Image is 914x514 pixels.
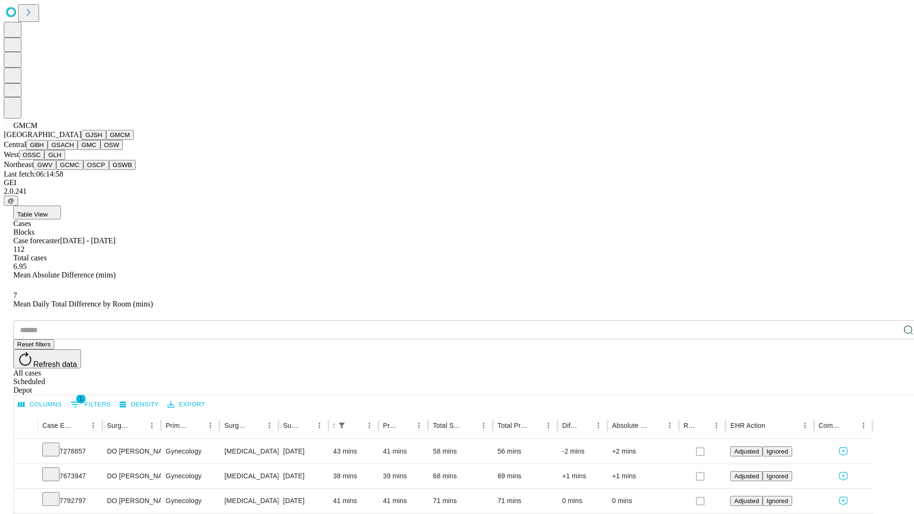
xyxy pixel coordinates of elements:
div: [MEDICAL_DATA] WITH [MEDICAL_DATA] AND/OR [MEDICAL_DATA] WITH OR WITHOUT D&C [224,489,273,513]
button: Ignored [763,471,792,481]
div: 68 mins [433,464,488,488]
button: Sort [132,419,145,432]
div: 71 mins [497,489,553,513]
div: +1 mins [612,464,674,488]
button: Menu [363,419,376,432]
span: Mean Daily Total Difference by Room (mins) [13,300,153,308]
button: Menu [263,419,276,432]
button: GCMC [56,160,83,170]
button: Menu [412,419,426,432]
button: Menu [145,419,159,432]
div: 71 mins [433,489,488,513]
span: Adjusted [734,448,759,455]
button: Sort [249,419,263,432]
div: 58 mins [433,439,488,464]
div: Gynecology [166,464,215,488]
button: Sort [578,419,592,432]
button: Adjusted [730,471,763,481]
span: Mean Absolute Difference (mins) [13,271,116,279]
span: Adjusted [734,497,759,504]
div: Surgeon Name [107,422,131,429]
div: 7278857 [42,439,98,464]
span: GMCM [13,121,38,129]
div: GEI [4,178,910,187]
span: Adjusted [734,473,759,480]
button: Refresh data [13,349,81,368]
div: [MEDICAL_DATA] WITH [MEDICAL_DATA] AND/OR [MEDICAL_DATA] WITH OR WITHOUT D&C [224,439,273,464]
button: GWV [33,160,56,170]
button: Sort [190,419,204,432]
button: Expand [19,444,33,460]
div: Gynecology [166,489,215,513]
span: Reset filters [17,341,50,348]
div: 69 mins [497,464,553,488]
span: 7 [13,291,17,299]
div: Predicted In Room Duration [383,422,398,429]
button: GBH [26,140,48,150]
div: 38 mins [333,464,374,488]
div: 56 mins [497,439,553,464]
button: Sort [299,419,313,432]
button: Show filters [335,419,348,432]
button: Menu [477,419,490,432]
button: Menu [204,419,217,432]
div: Surgery Name [224,422,248,429]
button: Menu [313,419,326,432]
div: Scheduled In Room Duration [333,422,334,429]
div: Case Epic Id [42,422,72,429]
button: Table View [13,206,61,219]
button: Density [117,397,161,412]
div: DO [PERSON_NAME] [PERSON_NAME] Do [107,464,156,488]
button: Expand [19,493,33,510]
button: Show filters [68,397,113,412]
span: 6.95 [13,262,27,270]
button: Sort [399,419,412,432]
button: Menu [857,419,870,432]
button: Export [165,397,208,412]
button: Sort [696,419,710,432]
button: Menu [542,419,555,432]
span: Ignored [766,473,788,480]
span: Case forecaster [13,237,60,245]
span: Central [4,140,26,148]
button: Reset filters [13,339,54,349]
button: Menu [663,419,676,432]
button: Ignored [763,496,792,506]
button: Select columns [16,397,64,412]
button: Sort [844,419,857,432]
button: Menu [592,419,605,432]
span: Table View [17,211,48,218]
div: 41 mins [383,489,424,513]
div: EHR Action [730,422,765,429]
div: Absolute Difference [612,422,649,429]
button: OSW [100,140,123,150]
span: Refresh data [33,360,77,368]
div: 7673947 [42,464,98,488]
button: Menu [798,419,812,432]
button: Menu [710,419,723,432]
button: Sort [464,419,477,432]
div: DO [PERSON_NAME] [PERSON_NAME] Do [107,439,156,464]
div: [MEDICAL_DATA] WITH [MEDICAL_DATA] AND/OR [MEDICAL_DATA] WITH OR WITHOUT D&C [224,464,273,488]
div: 41 mins [333,489,374,513]
div: +1 mins [562,464,603,488]
div: 7792797 [42,489,98,513]
div: Primary Service [166,422,189,429]
button: Sort [650,419,663,432]
div: Total Scheduled Duration [433,422,463,429]
div: 0 mins [562,489,603,513]
span: [GEOGRAPHIC_DATA] [4,130,81,138]
button: GMCM [106,130,134,140]
div: 1 active filter [335,419,348,432]
button: GMC [78,140,100,150]
span: 112 [13,245,24,253]
div: +2 mins [612,439,674,464]
div: [DATE] [283,464,324,488]
button: Adjusted [730,446,763,456]
button: GJSH [81,130,106,140]
div: Difference [562,422,577,429]
span: Ignored [766,448,788,455]
button: OSCP [83,160,109,170]
button: Sort [528,419,542,432]
button: Expand [19,468,33,485]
